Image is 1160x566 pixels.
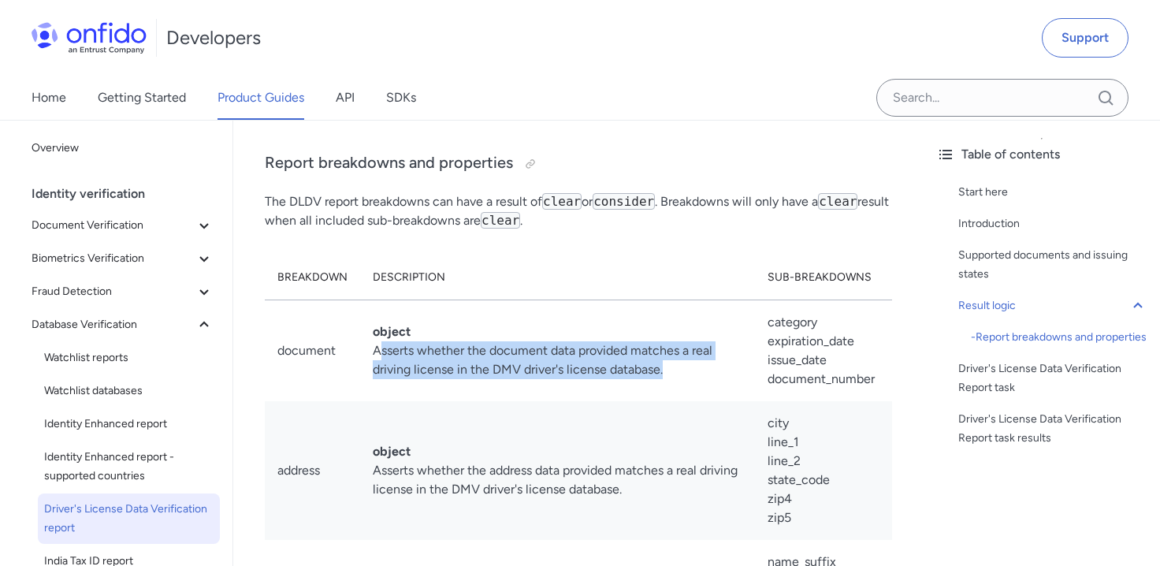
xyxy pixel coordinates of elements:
[265,192,892,230] p: The DLDV report breakdowns can have a result of or . Breakdowns will only have a result when all ...
[44,415,214,434] span: Identity Enhanced report
[958,246,1147,284] a: Supported documents and issuing states
[958,359,1147,397] a: Driver's License Data Verification Report task
[25,276,220,307] button: Fraud Detection
[542,193,582,210] code: clear
[166,25,261,50] h1: Developers
[958,214,1147,233] a: Introduction
[958,410,1147,448] a: Driver's License Data Verification Report task results
[755,255,892,300] th: sub-breakdowns
[386,76,416,120] a: SDKs
[44,348,214,367] span: Watchlist reports
[958,296,1147,315] a: Result logic
[265,255,360,300] th: Breakdown
[755,401,892,540] td: city line_1 line_2 state_code zip4 zip5
[32,76,66,120] a: Home
[876,79,1128,117] input: Onfido search input field
[336,76,355,120] a: API
[360,401,755,540] td: Asserts whether the address data provided matches a real driving license in the DMV driver's lice...
[32,249,195,268] span: Biometrics Verification
[818,193,857,210] code: clear
[265,151,892,177] h3: Report breakdowns and properties
[971,328,1147,347] div: - Report breakdowns and properties
[98,76,186,120] a: Getting Started
[217,76,304,120] a: Product Guides
[958,183,1147,202] a: Start here
[44,448,214,486] span: Identity Enhanced report - supported countries
[32,315,195,334] span: Database Verification
[971,328,1147,347] a: -Report breakdowns and properties
[265,401,360,540] td: address
[44,500,214,538] span: Driver's License Data Verification report
[44,382,214,400] span: Watchlist databases
[593,193,655,210] code: consider
[38,408,220,440] a: Identity Enhanced report
[38,493,220,544] a: Driver's License Data Verification report
[38,375,220,407] a: Watchlist databases
[32,139,214,158] span: Overview
[32,216,195,235] span: Document Verification
[360,300,755,402] td: Asserts whether the document data provided matches a real driving license in the DMV driver's lic...
[755,300,892,402] td: category expiration_date issue_date document_number
[481,212,520,229] code: clear
[373,444,411,459] strong: object
[25,243,220,274] button: Biometrics Verification
[25,309,220,341] button: Database Verification
[936,145,1147,164] div: Table of contents
[1042,18,1128,58] a: Support
[25,210,220,241] button: Document Verification
[38,342,220,374] a: Watchlist reports
[360,255,755,300] th: description
[32,178,226,210] div: Identity verification
[265,300,360,402] td: document
[38,441,220,492] a: Identity Enhanced report - supported countries
[25,132,220,164] a: Overview
[32,22,147,54] img: Onfido Logo
[373,324,411,339] strong: object
[32,282,195,301] span: Fraud Detection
